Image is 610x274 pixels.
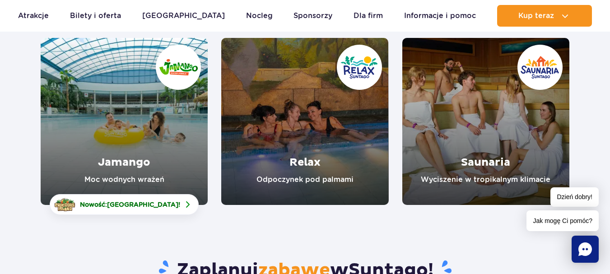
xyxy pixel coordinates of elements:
[497,5,592,27] button: Kup teraz
[80,200,180,209] span: Nowość: !
[518,12,554,20] span: Kup teraz
[142,5,225,27] a: [GEOGRAPHIC_DATA]
[572,236,599,263] div: Chat
[246,5,273,27] a: Nocleg
[293,5,332,27] a: Sponsorzy
[41,38,208,205] a: Jamango
[354,5,383,27] a: Dla firm
[18,5,49,27] a: Atrakcje
[526,210,599,231] span: Jak mogę Ci pomóc?
[221,38,388,205] a: Relax
[107,201,178,208] span: [GEOGRAPHIC_DATA]
[404,5,476,27] a: Informacje i pomoc
[402,38,569,205] a: Saunaria
[550,187,599,207] span: Dzień dobry!
[50,194,199,215] a: Nowość:[GEOGRAPHIC_DATA]!
[70,5,121,27] a: Bilety i oferta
